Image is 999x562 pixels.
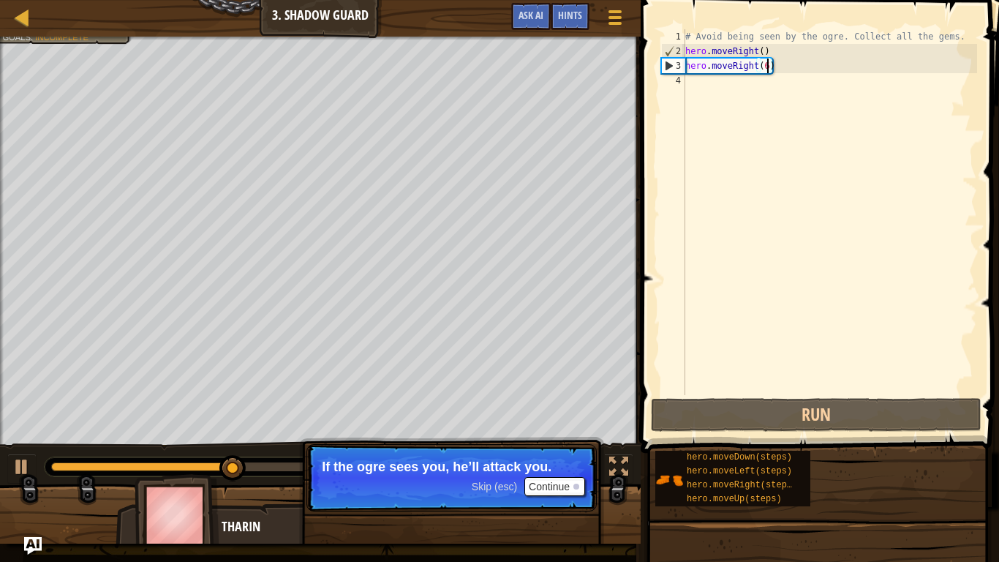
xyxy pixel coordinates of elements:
div: Tharin [222,517,510,536]
button: Toggle fullscreen [604,454,633,484]
button: Ask AI [511,3,551,30]
span: Skip (esc) [472,481,517,492]
span: hero.moveRight(steps) [687,480,797,490]
div: 3 [662,59,685,73]
div: 4 [661,73,685,88]
span: hero.moveLeft(steps) [687,466,792,476]
img: thang_avatar_frame.png [135,474,219,555]
span: hero.moveDown(steps) [687,452,792,462]
div: 2 [662,44,685,59]
span: hero.moveUp(steps) [687,494,782,504]
button: Ask AI [24,537,42,555]
img: portrait.png [655,466,683,494]
span: Ask AI [519,8,543,22]
button: Continue [524,477,585,496]
button: Run [651,398,981,432]
span: Hints [558,8,582,22]
button: Ctrl + P: Play [7,454,37,484]
div: 1 [661,29,685,44]
button: Show game menu [597,3,633,37]
p: If the ogre sees you, he’ll attack you. [322,460,581,474]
